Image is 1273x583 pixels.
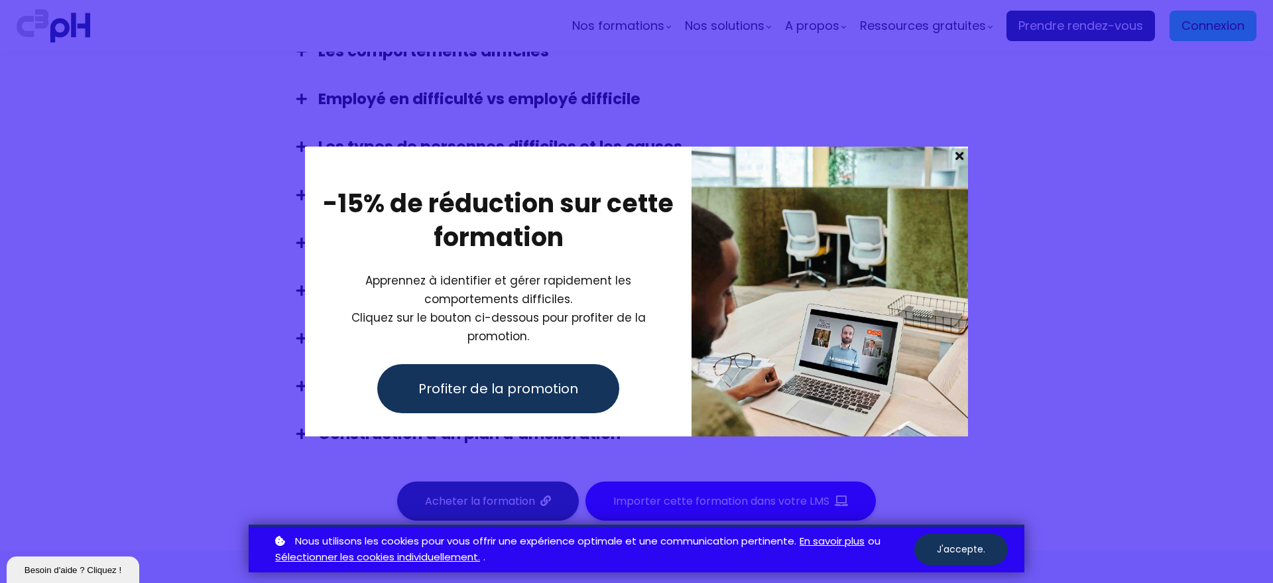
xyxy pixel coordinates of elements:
[295,533,796,550] span: Nous utilisons les cookies pour vous offrir une expérience optimale et une communication pertinente.
[275,549,480,566] a: Sélectionner les cookies individuellement.
[322,271,675,346] div: Cliquez sur le bouton ci-dessous pour profiter de la promotion.
[272,533,914,566] p: ou .
[322,186,675,255] h2: -15% de réduction sur cette formation
[7,554,142,583] iframe: chat widget
[914,534,1008,565] button: J'accepte.
[377,364,619,413] button: Profiter de la promotion
[418,379,578,399] span: Profiter de la promotion
[800,533,865,550] a: En savoir plus
[365,273,631,307] span: Apprennez à identifier et gérer rapidement les comportements difficiles.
